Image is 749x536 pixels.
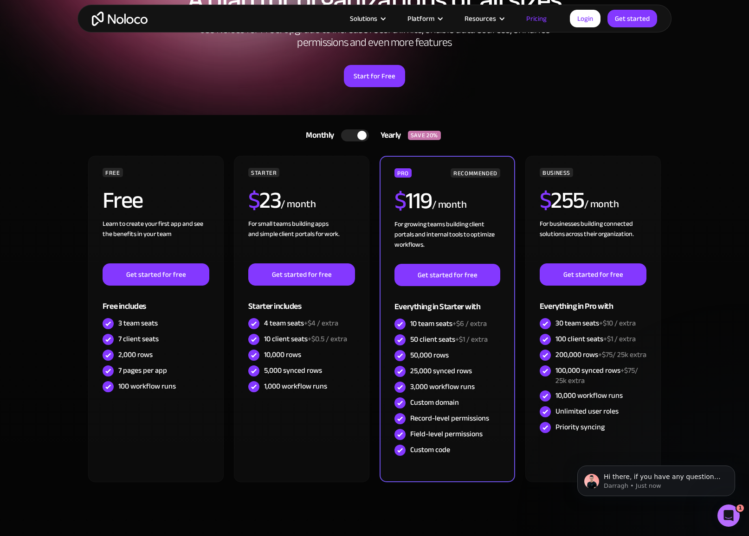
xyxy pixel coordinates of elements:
[408,131,441,140] div: SAVE 20%
[555,350,646,360] div: 200,000 rows
[410,319,487,329] div: 10 team seats
[410,366,472,376] div: 25,000 synced rows
[451,168,500,178] div: RECOMMENDED
[103,219,209,263] div: Learn to create your first app and see the benefits in your team ‍
[736,504,744,512] span: 1
[465,13,496,25] div: Resources
[369,128,408,142] div: Yearly
[248,263,355,286] a: Get started for free
[264,318,338,328] div: 4 team seats
[555,406,619,416] div: Unlimited user roles
[92,12,148,26] a: home
[118,334,159,344] div: 7 client seats
[248,179,260,222] span: $
[394,219,500,264] div: For growing teams building client portals and internal tools to optimize workflows.
[394,189,432,212] h2: 119
[410,445,450,455] div: Custom code
[410,413,489,423] div: Record-level permissions
[570,10,600,27] a: Login
[607,10,657,27] a: Get started
[603,332,636,346] span: +$1 / extra
[555,364,638,388] span: +$75/ 25k extra
[515,13,558,25] a: Pricing
[118,381,176,391] div: 100 workflow runs
[598,348,646,362] span: +$75/ 25k extra
[452,317,487,331] span: +$6 / extra
[103,286,209,316] div: Free includes
[264,365,322,376] div: 5,000 synced rows
[248,219,355,263] div: For small teams building apps and simple client portals for work. ‍
[584,197,619,212] div: / month
[394,168,412,178] div: PRO
[555,318,636,328] div: 30 team seats
[394,286,500,316] div: Everything in Starter with
[555,365,646,386] div: 100,000 synced rows
[410,429,483,439] div: Field-level permissions
[540,168,573,177] div: BUSINESS
[453,13,515,25] div: Resources
[350,13,377,25] div: Solutions
[248,286,355,316] div: Starter includes
[410,350,449,360] div: 50,000 rows
[407,13,434,25] div: Platform
[103,168,123,177] div: FREE
[264,334,347,344] div: 10 client seats
[344,65,405,87] a: Start for Free
[432,198,467,212] div: / month
[555,422,605,432] div: Priority syncing
[555,334,636,344] div: 100 client seats
[540,286,646,316] div: Everything in Pro with
[281,197,316,212] div: / month
[248,189,281,212] h2: 23
[103,189,143,212] h2: Free
[396,13,453,25] div: Platform
[189,23,560,49] h2: Use Noloco for Free. Upgrade to increase record limits, enable data sources, enhance permissions ...
[394,264,500,286] a: Get started for free
[248,168,279,177] div: STARTER
[455,332,488,346] span: +$1 / extra
[294,128,341,142] div: Monthly
[304,316,338,330] span: +$4 / extra
[308,332,347,346] span: +$0.5 / extra
[555,390,623,401] div: 10,000 workflow runs
[410,382,475,392] div: 3,000 workflow runs
[103,263,209,286] a: Get started for free
[264,350,301,360] div: 10,000 rows
[264,381,327,391] div: 1,000 workflow runs
[540,189,584,212] h2: 255
[540,219,646,263] div: For businesses building connected solutions across their organization. ‍
[540,263,646,286] a: Get started for free
[338,13,396,25] div: Solutions
[118,365,167,376] div: 7 pages per app
[599,316,636,330] span: +$10 / extra
[410,334,488,345] div: 50 client seats
[118,350,153,360] div: 2,000 rows
[717,504,740,527] iframe: Intercom live chat
[540,179,551,222] span: $
[563,446,749,511] iframe: Intercom notifications message
[118,318,158,328] div: 3 team seats
[394,179,406,223] span: $
[410,397,459,408] div: Custom domain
